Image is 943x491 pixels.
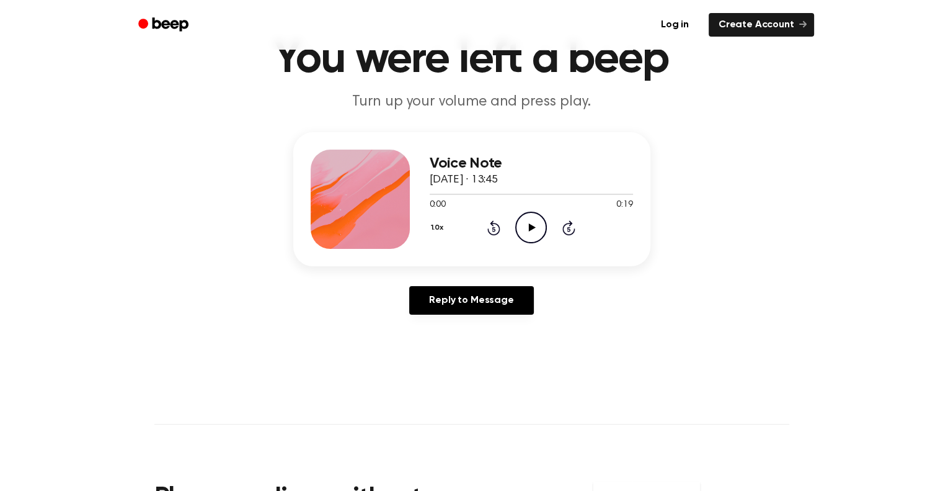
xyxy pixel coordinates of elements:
a: Log in [649,11,701,39]
a: Beep [130,13,200,37]
span: 0:19 [616,199,632,212]
h3: Voice Note [430,155,633,172]
h1: You were left a beep [154,37,789,82]
p: Turn up your volume and press play. [234,92,710,112]
a: Create Account [709,13,814,37]
span: 0:00 [430,199,446,212]
span: [DATE] · 13:45 [430,174,498,186]
a: Reply to Message [409,286,533,315]
button: 1.0x [430,217,448,238]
